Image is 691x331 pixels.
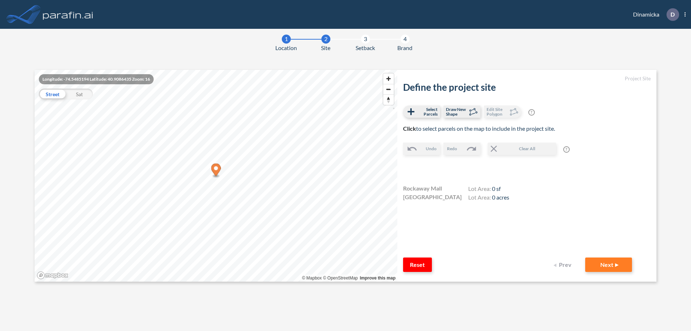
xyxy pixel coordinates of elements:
h4: Lot Area: [468,194,509,202]
a: Mapbox homepage [37,271,68,279]
span: 0 sf [492,185,501,192]
span: Undo [426,146,437,152]
span: ? [563,146,570,153]
button: Redo [443,143,480,155]
button: Reset [403,258,432,272]
img: logo [41,7,95,22]
canvas: Map [35,70,397,282]
p: D [670,11,675,18]
div: Street [39,89,66,99]
span: Redo [447,146,457,152]
span: Select Parcels [416,107,438,116]
div: 4 [401,35,410,44]
a: Improve this map [360,276,396,281]
span: Location [275,44,297,52]
div: Map marker [211,164,221,178]
button: Zoom out [383,84,394,94]
span: Draw New Shape [446,107,467,116]
a: Mapbox [302,276,322,281]
div: 3 [361,35,370,44]
span: 0 acres [492,194,509,201]
button: Undo [403,143,440,155]
a: OpenStreetMap [323,276,358,281]
span: to select parcels on the map to include in the project site. [403,125,555,132]
h5: Project Site [403,76,651,82]
div: 2 [321,35,330,44]
h2: Define the project site [403,82,651,93]
b: Click [403,125,416,132]
button: Next [585,258,632,272]
button: Reset bearing to north [383,94,394,105]
div: Longitude: -74.5485194 Latitude: 40.9086435 Zoom: 16 [39,74,154,84]
button: Prev [549,258,578,272]
span: Clear All [499,146,555,152]
button: Clear All [488,143,556,155]
span: [GEOGRAPHIC_DATA] [403,193,462,201]
span: Rockaway Mall [403,184,442,193]
div: 1 [282,35,291,44]
span: Site [321,44,330,52]
div: Sat [66,89,93,99]
span: Setback [356,44,375,52]
span: ? [528,109,535,116]
div: Dinamicka [622,8,686,21]
span: Brand [397,44,412,52]
button: Zoom in [383,73,394,84]
span: Edit Site Polygon [487,107,508,116]
h4: Lot Area: [468,185,509,194]
span: Reset bearing to north [383,95,394,105]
